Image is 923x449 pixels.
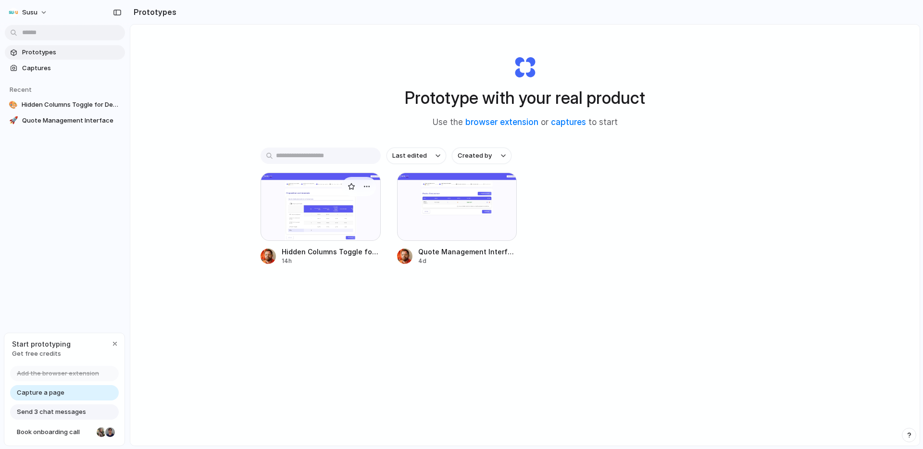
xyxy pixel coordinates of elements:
div: Nicole Kubica [96,426,107,438]
div: 🚀 [9,116,18,125]
span: Hidden Columns Toggle for Devis Table [282,247,381,257]
div: 🎨 [9,100,18,110]
span: Captures [22,63,121,73]
span: Quote Management Interface [418,247,517,257]
span: Quote Management Interface [22,116,121,125]
div: 14h [282,257,381,265]
a: browser extension [465,117,538,127]
span: Capture a page [17,388,64,398]
h1: Prototype with your real product [405,85,645,111]
span: Hidden Columns Toggle for Devis Table [22,100,121,110]
a: 🎨Hidden Columns Toggle for Devis Table [5,98,125,112]
span: Start prototyping [12,339,71,349]
span: Prototypes [22,48,121,57]
a: Quote Management InterfaceQuote Management Interface4d [397,173,517,265]
a: Captures [5,61,125,75]
button: Susu [5,5,52,20]
span: Created by [458,151,492,161]
a: captures [551,117,586,127]
a: Hidden Columns Toggle for Devis TableHidden Columns Toggle for Devis Table14h [261,173,381,265]
span: Recent [10,86,32,93]
h2: Prototypes [130,6,176,18]
button: Last edited [387,148,446,164]
button: Created by [452,148,511,164]
div: 4d [418,257,517,265]
span: Add the browser extension [17,369,99,378]
span: Use the or to start [433,116,618,129]
span: Get free credits [12,349,71,359]
a: Prototypes [5,45,125,60]
span: Book onboarding call [17,427,93,437]
span: Send 3 chat messages [17,407,86,417]
a: 🚀Quote Management Interface [5,113,125,128]
span: Susu [22,8,37,17]
a: Book onboarding call [10,424,119,440]
span: Last edited [392,151,427,161]
div: Christian Iacullo [104,426,116,438]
